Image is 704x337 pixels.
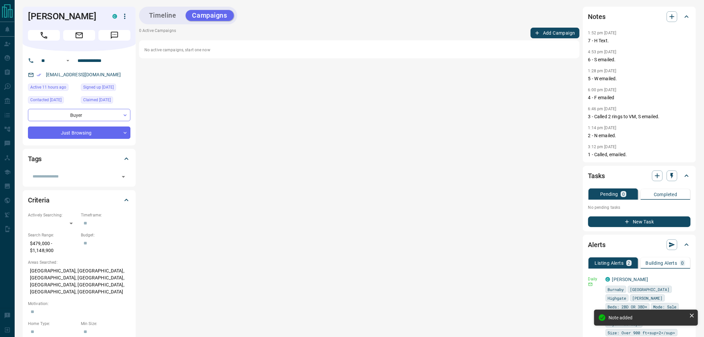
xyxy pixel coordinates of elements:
div: Mon Jun 09 2025 [81,96,130,106]
div: Note added [609,315,687,320]
p: Areas Searched: [28,259,130,265]
div: Wed Oct 15 2025 [28,84,78,93]
p: 6:46 pm [DATE] [588,107,616,111]
h2: Tasks [588,170,605,181]
div: Buyer [28,109,130,121]
span: Contacted [DATE] [30,97,62,103]
p: Completed [654,192,677,197]
button: Add Campaign [531,28,580,38]
p: Motivation: [28,301,130,307]
span: Burnaby [608,286,624,293]
span: Active 11 hours ago [30,84,66,91]
p: 6:00 pm [DATE] [588,88,616,92]
span: Message [98,30,130,41]
h2: Notes [588,11,606,22]
h2: Tags [28,154,42,164]
div: Alerts [588,237,691,253]
p: Budget: [81,232,130,238]
div: Tasks [588,168,691,184]
p: Listing Alerts [595,261,624,265]
p: 0 [622,192,625,196]
button: Timeline [142,10,183,21]
div: Thu Jun 12 2025 [28,96,78,106]
p: 5 - W emailed. [588,75,691,82]
h1: [PERSON_NAME] [28,11,102,22]
p: 6 - S emailed. [588,56,691,63]
p: 0 [681,261,684,265]
h2: Alerts [588,239,606,250]
p: 1:14 pm [DATE] [588,126,616,130]
p: 1:28 pm [DATE] [588,69,616,73]
span: Signed up [DATE] [83,84,114,91]
p: 1:52 pm [DATE] [588,31,616,35]
span: Claimed [DATE] [83,97,111,103]
a: [EMAIL_ADDRESS][DOMAIN_NAME] [46,72,121,77]
p: 2 [628,261,630,265]
p: $479,000 - $1,148,900 [28,238,78,256]
p: No active campaigns, start one now [144,47,574,53]
button: Campaigns [186,10,234,21]
p: 3 - Called 2 rings to VM, S emailed. [588,113,691,120]
span: Call [28,30,60,41]
span: [PERSON_NAME] [632,295,663,301]
div: condos.ca [112,14,117,19]
p: Search Range: [28,232,78,238]
button: Open [64,57,72,65]
div: Notes [588,9,691,25]
p: 2 - N emailed. [588,132,691,139]
h2: Criteria [28,195,50,205]
p: 4 - F emailed [588,94,691,101]
span: Mode: Sale [653,303,677,310]
p: Home Type: [28,321,78,327]
span: Highgate [608,295,626,301]
div: condos.ca [606,277,610,282]
p: 7 - H Text. [588,37,691,44]
p: 3:12 pm [DATE] [588,145,616,149]
p: 4:53 pm [DATE] [588,50,616,54]
p: Timeframe: [81,212,130,218]
p: Actively Searching: [28,212,78,218]
span: [GEOGRAPHIC_DATA] [630,286,670,293]
p: [GEOGRAPHIC_DATA], [GEOGRAPHIC_DATA], [GEOGRAPHIC_DATA], [GEOGRAPHIC_DATA], [GEOGRAPHIC_DATA], [G... [28,265,130,297]
p: Building Alerts [646,261,677,265]
p: 0 Active Campaigns [139,28,176,38]
div: Just Browsing [28,127,130,139]
svg: Email Verified [37,73,41,77]
button: New Task [588,216,691,227]
a: [PERSON_NAME] [612,277,648,282]
div: Criteria [28,192,130,208]
svg: Email [588,282,593,287]
p: Daily [588,276,602,282]
span: Beds: 2BD OR 3BD+ [608,303,647,310]
div: Mon Jun 09 2025 [81,84,130,93]
p: Pending [600,192,618,196]
span: Size: Over 900 ft<sup>2</sup> [608,329,675,336]
button: Open [119,172,128,181]
div: Tags [28,151,130,167]
p: Min Size: [81,321,130,327]
p: 1 - Called, emailed. [588,151,691,158]
p: No pending tasks [588,202,691,212]
span: Email [63,30,95,41]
